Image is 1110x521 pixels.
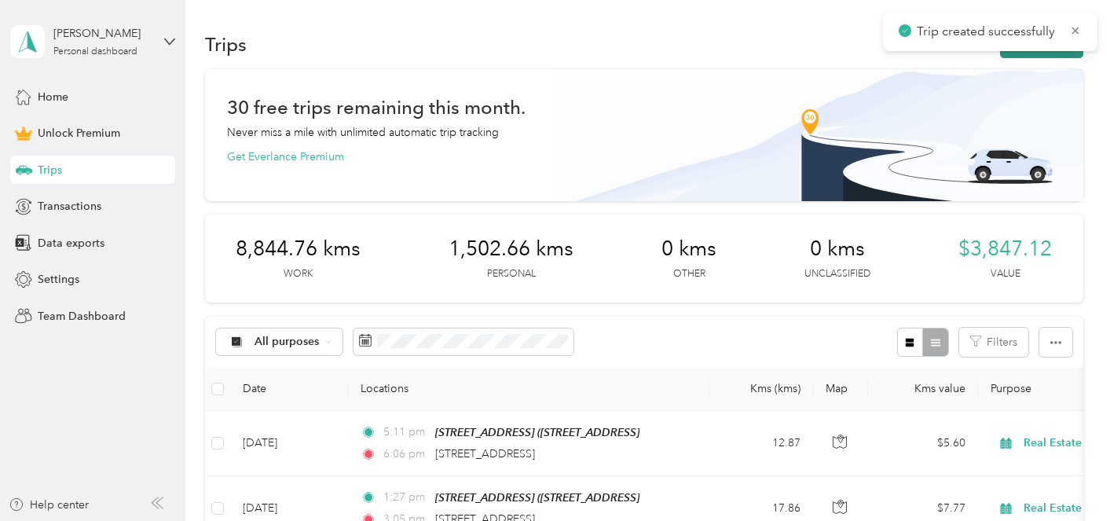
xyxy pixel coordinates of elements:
span: All purposes [255,336,320,347]
span: 6:06 pm [383,446,428,463]
th: Locations [348,368,709,411]
h1: 30 free trips remaining this month. [227,99,526,116]
p: Never miss a mile with unlimited automatic trip tracking [227,124,499,141]
p: Work [284,267,313,281]
span: 0 kms [810,237,865,262]
span: Data exports [38,235,104,251]
td: 12.87 [709,411,813,476]
p: Trip created successfully [917,22,1058,42]
span: Team Dashboard [38,308,126,325]
span: [STREET_ADDRESS] ([STREET_ADDRESS] [435,426,639,438]
span: 8,844.76 kms [236,237,361,262]
span: Trips [38,162,62,178]
span: Unlock Premium [38,125,120,141]
button: Get Everlance Premium [227,149,344,165]
td: $5.60 [868,411,978,476]
span: $3,847.12 [958,237,1052,262]
iframe: Everlance-gr Chat Button Frame [1022,433,1110,521]
p: Personal [487,267,536,281]
p: Unclassified [804,267,870,281]
button: Filters [959,328,1028,357]
p: Value [991,267,1020,281]
th: Kms value [868,368,978,411]
div: Personal dashboard [53,47,137,57]
span: 0 kms [661,237,716,262]
th: Date [230,368,348,411]
td: [DATE] [230,411,348,476]
span: Settings [38,271,79,288]
span: [STREET_ADDRESS] [435,447,535,460]
h1: Trips [205,36,247,53]
th: Map [813,368,868,411]
span: 1:27 pm [383,489,428,506]
span: Home [38,89,68,105]
span: 5:11 pm [383,424,428,441]
div: [PERSON_NAME] [53,25,152,42]
span: 1,502.66 kms [449,237,573,262]
p: Other [673,267,705,281]
img: Banner [558,69,1083,201]
button: Help center [9,497,89,513]
th: Kms (kms) [709,368,813,411]
span: [STREET_ADDRESS] ([STREET_ADDRESS] [435,491,639,504]
span: Transactions [38,198,101,215]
